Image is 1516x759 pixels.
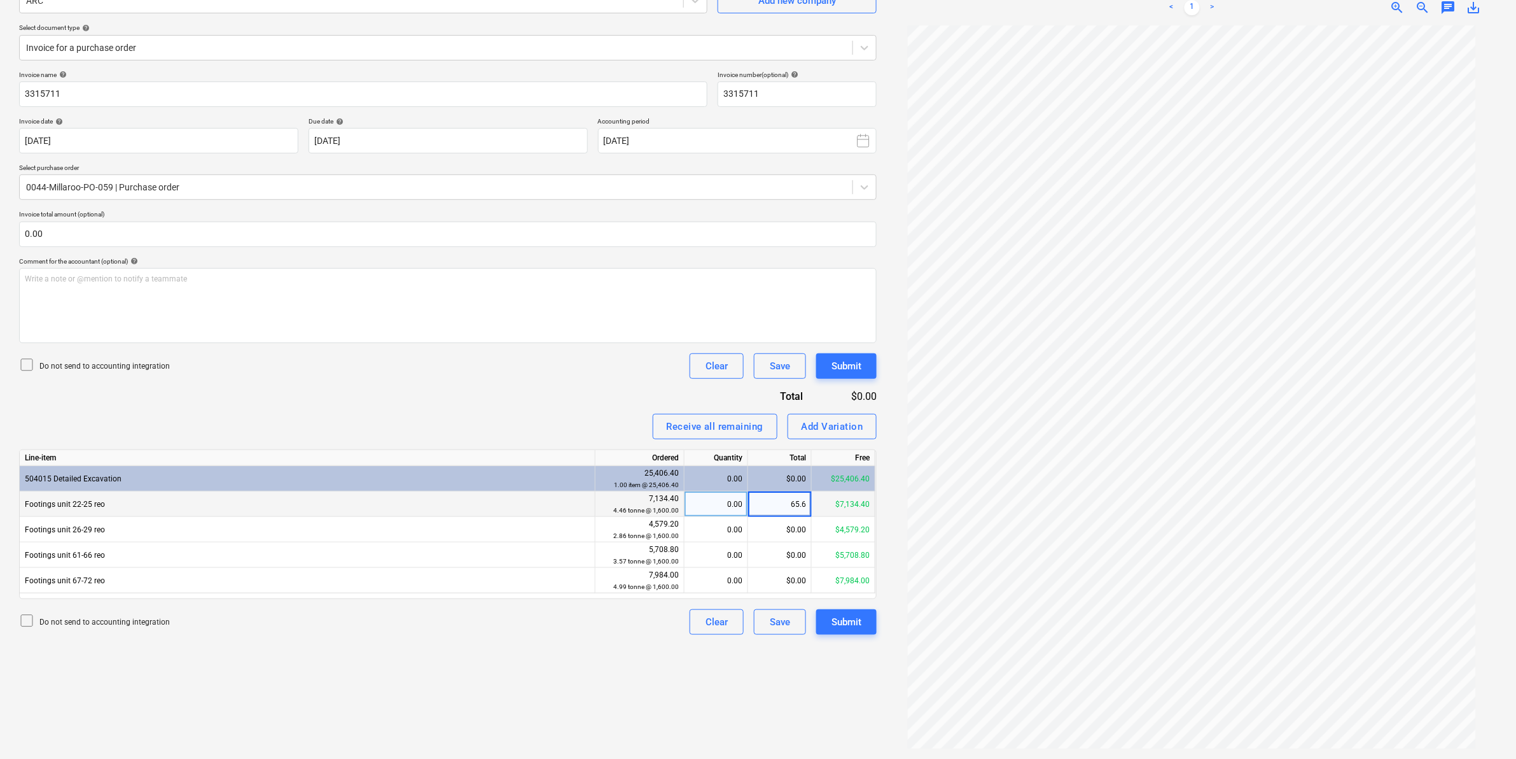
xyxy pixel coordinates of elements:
div: 4,579.20 [601,518,679,542]
div: Footings unit 67-72 reo [20,568,595,593]
div: Footings unit 26-29 reo [20,517,595,543]
div: Save [770,614,790,630]
div: Submit [831,614,861,630]
div: Clear [706,614,728,630]
button: Add Variation [788,414,877,439]
div: $25,406.40 [812,466,875,492]
div: Save [770,358,790,374]
p: Do not send to accounting integration [39,361,170,372]
button: Receive all remaining [653,414,777,439]
div: Select document type [19,24,877,32]
div: Clear [706,358,728,374]
button: Save [754,353,806,379]
input: Due date not specified [309,128,588,153]
div: Add Variation [802,418,863,435]
input: Invoice date not specified [19,128,298,153]
button: Clear [690,353,744,379]
div: Ordered [595,450,685,466]
div: $0.00 [748,517,812,543]
div: Invoice name [19,71,707,79]
div: Invoice number (optional) [718,71,877,79]
div: Footings unit 61-66 reo [20,543,595,568]
button: Clear [690,609,744,635]
div: Free [812,450,875,466]
small: 3.57 tonne @ 1,600.00 [613,558,679,565]
button: Save [754,609,806,635]
button: Submit [816,353,877,379]
div: 0.00 [690,543,742,568]
p: Accounting period [598,117,877,128]
small: 1.00 item @ 25,406.40 [614,481,679,488]
span: help [128,257,138,265]
div: 0.00 [690,492,742,517]
div: Receive all remaining [667,418,763,435]
input: Invoice number [718,82,877,107]
div: $4,579.20 [812,517,875,543]
div: $0.00 [748,568,812,593]
div: Submit [831,358,861,374]
span: help [53,118,63,125]
div: $0.00 [748,543,812,568]
span: help [333,118,344,125]
div: 5,708.80 [601,544,679,567]
div: 0.00 [690,466,742,492]
button: [DATE] [598,128,877,153]
button: Submit [816,609,877,635]
span: 504015 Detailed Excavation [25,474,122,483]
div: Total [748,450,812,466]
span: help [788,71,798,78]
span: help [57,71,67,78]
div: 0.00 [690,568,742,593]
input: Invoice name [19,82,707,107]
p: Do not send to accounting integration [39,617,170,628]
input: Invoice total amount (optional) [19,222,877,247]
small: 4.99 tonne @ 1,600.00 [613,583,679,590]
div: Invoice date [19,117,298,125]
small: 2.86 tonne @ 1,600.00 [613,532,679,539]
div: Comment for the accountant (optional) [19,257,877,266]
div: $7,984.00 [812,568,875,593]
div: $0.00 [748,466,812,492]
div: Due date [309,117,588,125]
div: Footings unit 22-25 reo [20,492,595,517]
small: 4.46 tonne @ 1,600.00 [613,507,679,514]
span: help [80,24,90,32]
div: 25,406.40 [601,467,679,491]
div: Quantity [685,450,748,466]
div: 0.00 [690,517,742,543]
div: $5,708.80 [812,543,875,568]
p: Invoice total amount (optional) [19,210,877,221]
div: 7,134.40 [601,493,679,516]
div: $7,134.40 [812,492,875,517]
div: $0.00 [824,389,877,404]
div: Line-item [20,450,595,466]
div: 7,984.00 [601,569,679,593]
p: Select purchase order [19,164,877,174]
div: Total [711,389,823,404]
